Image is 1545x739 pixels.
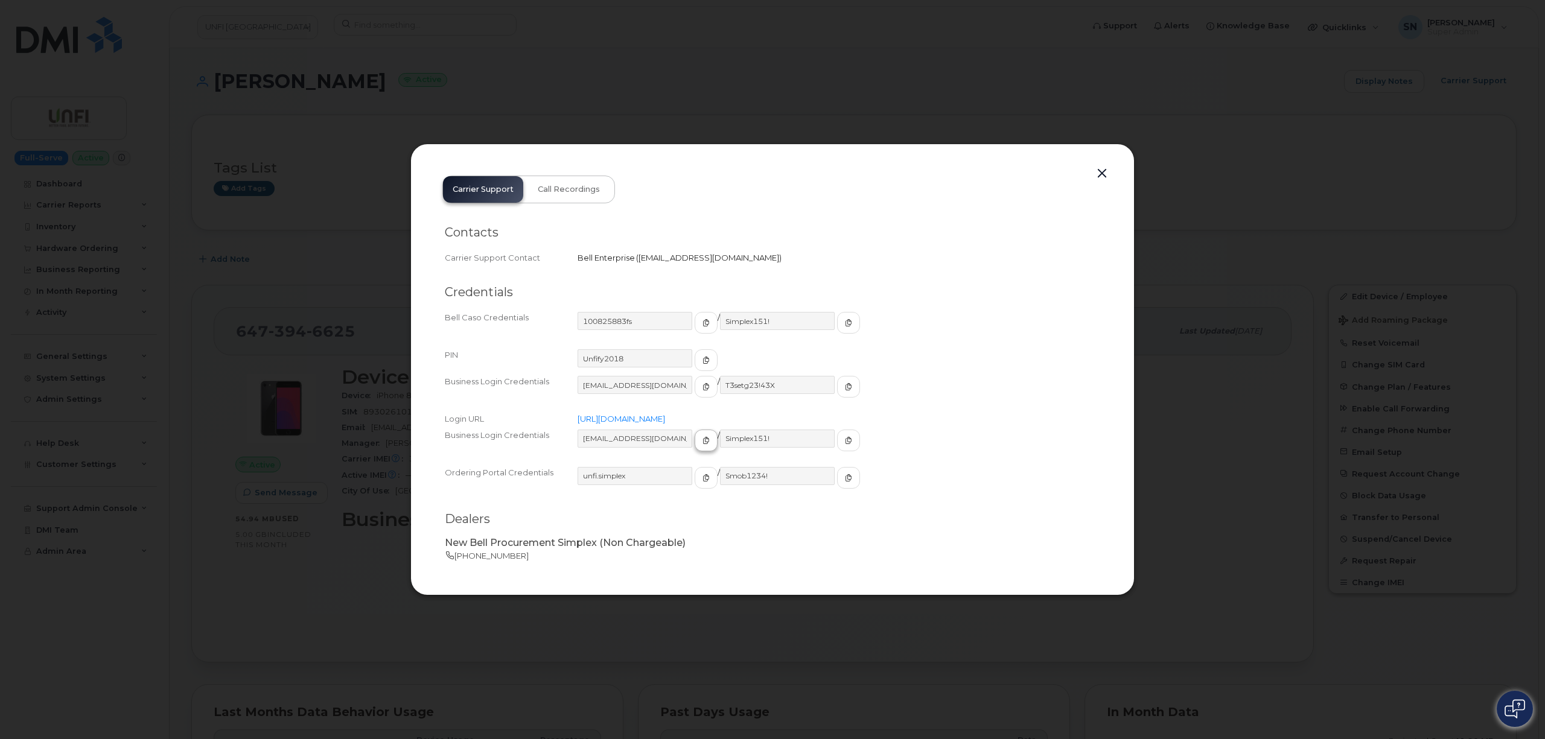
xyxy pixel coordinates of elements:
div: / [578,376,1100,408]
p: New Bell Procurement Simplex (Non Chargeable) [445,536,1100,550]
img: Open chat [1505,699,1525,718]
div: Business Login Credentials [445,376,578,408]
button: copy to clipboard [695,430,718,451]
h2: Dealers [445,512,1100,527]
div: / [578,467,1100,500]
button: copy to clipboard [695,376,718,398]
a: [URL][DOMAIN_NAME] [578,414,665,423]
div: Carrier Support Contact [445,252,578,264]
div: Bell Caso Credentials [445,312,578,344]
span: Call Recordings [538,185,600,194]
button: copy to clipboard [837,376,860,398]
button: copy to clipboard [837,430,860,451]
p: [PHONE_NUMBER] [445,550,1100,562]
div: / [578,430,1100,462]
div: Business Login Credentials [445,430,578,462]
button: copy to clipboard [695,349,718,371]
span: Bell Enterprise [578,253,635,262]
div: PIN [445,349,578,371]
div: Login URL [445,413,578,425]
button: copy to clipboard [695,312,718,334]
button: copy to clipboard [695,467,718,489]
span: [EMAIL_ADDRESS][DOMAIN_NAME] [639,253,779,262]
div: / [578,312,1100,344]
button: copy to clipboard [837,467,860,489]
h2: Credentials [445,285,1100,300]
div: Ordering Portal Credentials [445,467,578,500]
button: copy to clipboard [837,312,860,334]
h2: Contacts [445,225,1100,240]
